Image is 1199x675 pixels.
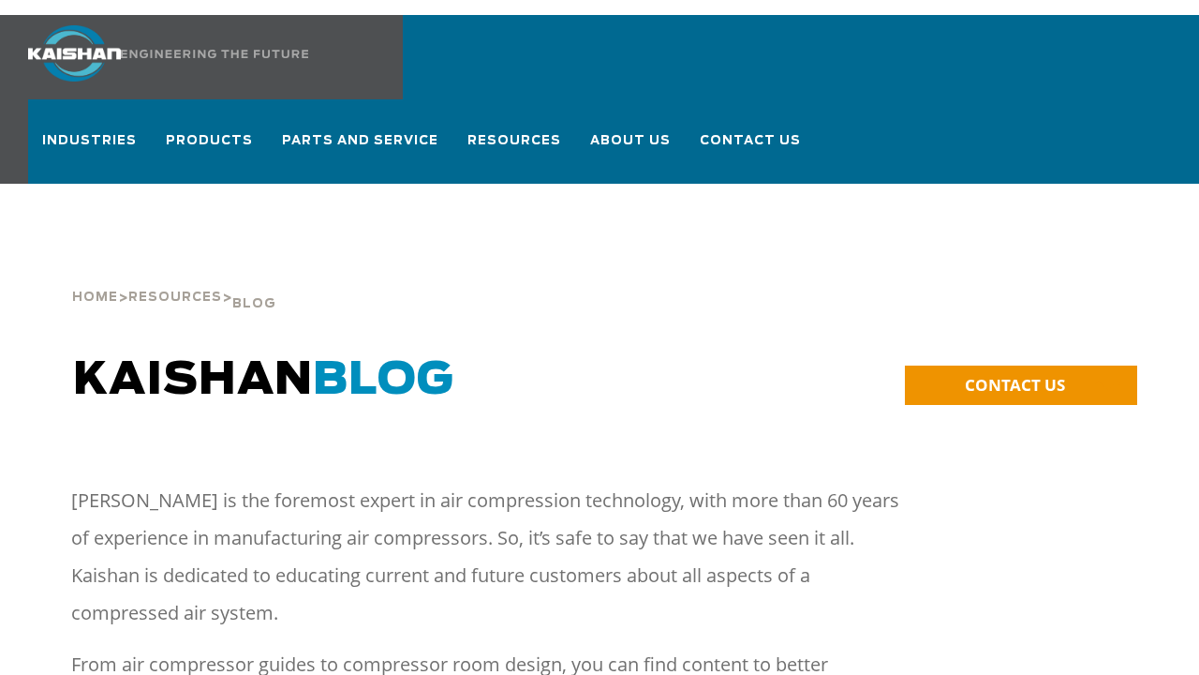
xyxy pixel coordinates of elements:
[73,354,857,407] h1: Kaishan
[590,116,672,184] a: About Us
[72,292,118,304] span: Home
[71,482,908,632] p: [PERSON_NAME] is the foremost expert in air compression technology, with more than 60 years of ex...
[905,366,1137,405] a: CONTACT US
[700,130,801,152] span: Contact Us
[72,249,276,319] div: > >
[166,116,254,184] a: Products
[590,130,672,156] span: About Us
[28,25,121,82] img: kaishan logo
[128,292,222,304] span: Resources
[28,15,360,99] a: Kaishan USA
[121,50,308,58] img: Engineering the future
[467,116,562,184] a: Resources
[282,116,439,184] a: Parts and Service
[128,288,222,305] a: Resources
[166,130,254,156] span: Products
[42,116,138,184] a: Industries
[282,130,439,156] span: Parts and Service
[965,374,1065,396] span: CONTACT US
[232,298,276,310] span: Blog
[42,130,138,156] span: Industries
[313,358,454,403] span: BLOG
[467,130,562,156] span: Resources
[72,288,118,305] a: Home
[700,116,801,180] a: Contact Us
